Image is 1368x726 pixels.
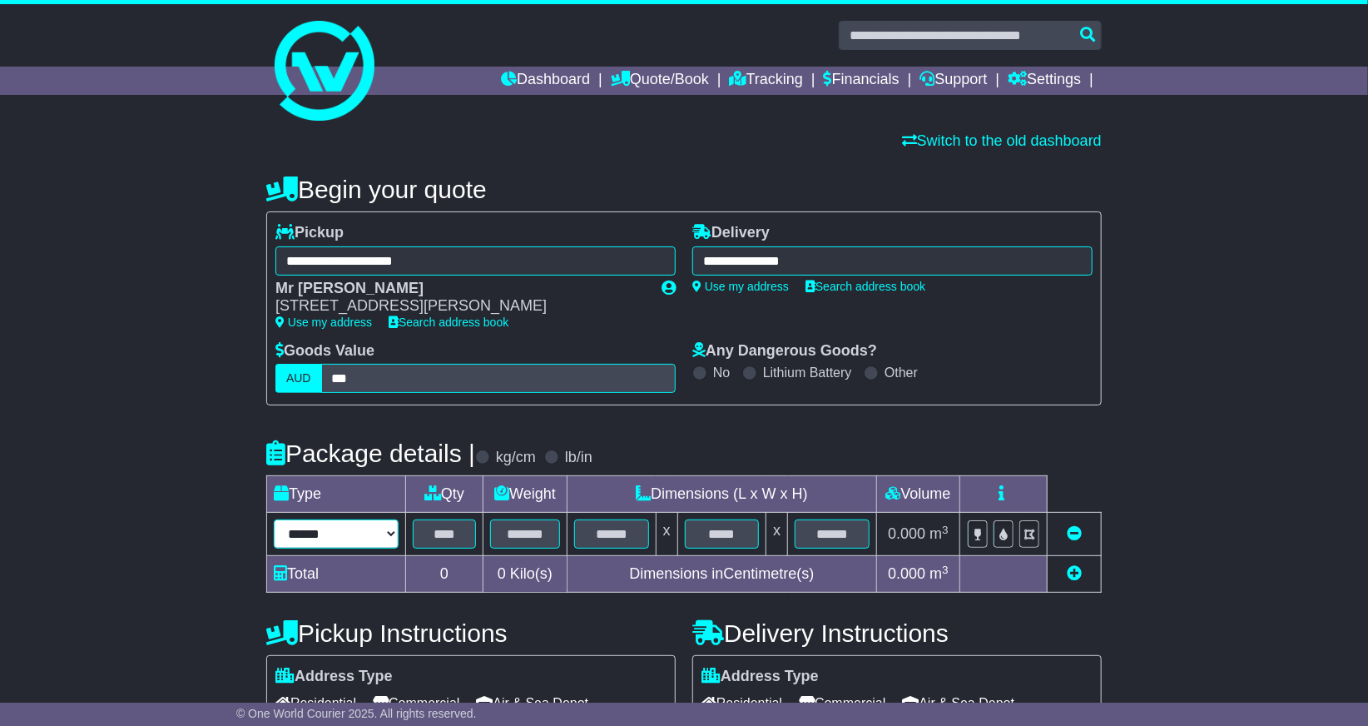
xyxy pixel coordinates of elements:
a: Remove this item [1067,525,1082,542]
td: Volume [876,476,959,513]
a: Financials [824,67,900,95]
td: x [766,513,788,556]
a: Settings [1008,67,1081,95]
td: Type [267,476,406,513]
label: Other [885,365,918,380]
a: Quote/Book [611,67,709,95]
td: Total [267,556,406,593]
span: Air & Sea Depot [903,690,1015,716]
td: Dimensions (L x W x H) [567,476,876,513]
span: Residential [275,690,356,716]
label: Address Type [275,668,393,686]
label: Address Type [701,668,819,686]
label: Lithium Battery [763,365,852,380]
a: Add new item [1067,565,1082,582]
sup: 3 [942,564,949,576]
td: 0 [406,556,483,593]
a: Switch to the old dashboard [902,132,1102,149]
a: Search address book [389,316,508,329]
label: AUD [275,364,322,393]
a: Support [920,67,988,95]
span: m [929,525,949,542]
label: No [713,365,730,380]
h4: Pickup Instructions [266,619,676,647]
label: lb/in [565,449,592,467]
span: 0.000 [888,565,925,582]
a: Search address book [805,280,925,293]
td: Kilo(s) [483,556,568,593]
span: Residential [701,690,782,716]
a: Tracking [730,67,803,95]
td: x [656,513,677,556]
span: 0 [498,565,506,582]
label: kg/cm [496,449,536,467]
span: m [929,565,949,582]
label: Goods Value [275,342,374,361]
label: Any Dangerous Goods? [692,342,877,361]
a: Dashboard [501,67,590,95]
label: Pickup [275,224,344,242]
td: Dimensions in Centimetre(s) [567,556,876,593]
span: Air & Sea Depot [477,690,589,716]
sup: 3 [942,524,949,536]
h4: Package details | [266,440,475,467]
a: Use my address [275,316,372,329]
a: Use my address [692,280,789,293]
label: Delivery [692,224,770,242]
td: Weight [483,476,568,513]
span: Commercial [799,690,885,716]
div: [STREET_ADDRESS][PERSON_NAME] [275,297,645,316]
span: 0.000 [888,525,925,542]
h4: Delivery Instructions [692,619,1102,647]
span: Commercial [373,690,459,716]
div: Mr [PERSON_NAME] [275,280,645,298]
td: Qty [406,476,483,513]
span: © One World Courier 2025. All rights reserved. [236,707,477,720]
h4: Begin your quote [266,176,1102,203]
